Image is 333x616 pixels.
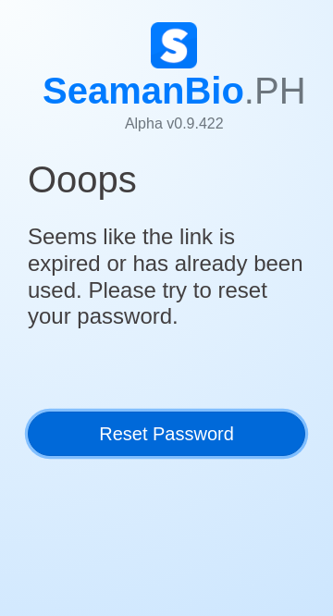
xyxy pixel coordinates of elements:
[43,22,306,150] a: SeamanBio.PHAlpha v0.9.422
[28,157,305,209] h1: Ooops
[43,113,306,135] p: Alpha v 0.9.422
[244,70,306,111] span: .PH
[151,22,197,68] img: Logo
[28,216,305,338] h4: Seems like the link is expired or has already been used. Please try to reset your password.
[43,68,306,113] h1: SeamanBio
[28,412,305,456] a: Reset Password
